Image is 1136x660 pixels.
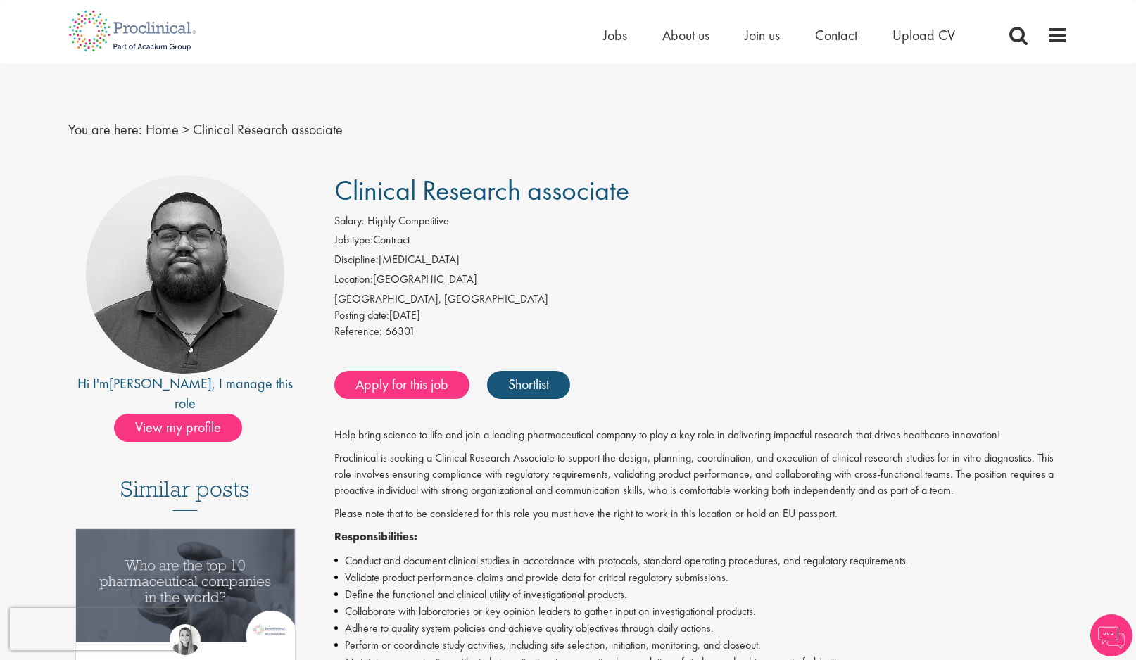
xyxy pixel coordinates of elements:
span: You are here: [68,120,142,139]
label: Discipline: [334,252,379,268]
div: [GEOGRAPHIC_DATA], [GEOGRAPHIC_DATA] [334,291,1068,307]
label: Location: [334,272,373,288]
p: Please note that to be considered for this role you must have the right to work in this location ... [334,506,1068,522]
span: View my profile [114,414,242,442]
div: Hi I'm , I manage this role [68,374,303,414]
li: Conduct and document clinical studies in accordance with protocols, standard operating procedures... [334,552,1068,569]
a: Join us [745,26,780,44]
li: Contract [334,232,1068,252]
p: Help bring science to life and join a leading pharmaceutical company to play a key role in delive... [334,427,1068,443]
label: Reference: [334,324,382,340]
iframe: reCAPTCHA [10,608,190,650]
li: Adhere to quality system policies and achieve quality objectives through daily actions. [334,620,1068,637]
li: Perform or coordinate study activities, including site selection, initiation, monitoring, and clo... [334,637,1068,654]
a: [PERSON_NAME] [109,374,212,393]
img: imeage of recruiter Ashley Bennett [86,175,284,374]
span: Posting date: [334,307,389,322]
a: View my profile [114,417,256,435]
h3: Similar posts [120,477,250,511]
span: Highly Competitive [367,213,449,228]
li: Collaborate with laboratories or key opinion leaders to gather input on investigational products. [334,603,1068,620]
li: Define the functional and clinical utility of investigational products. [334,586,1068,603]
span: 66301 [385,324,415,338]
strong: Responsibilities: [334,529,417,544]
a: Jobs [603,26,627,44]
a: Link to a post [76,529,295,654]
img: Chatbot [1090,614,1132,656]
li: [MEDICAL_DATA] [334,252,1068,272]
div: [DATE] [334,307,1068,324]
span: Clinical Research associate [334,172,629,208]
span: > [182,120,189,139]
li: [GEOGRAPHIC_DATA] [334,272,1068,291]
img: Top 10 pharmaceutical companies in the world 2025 [76,529,295,642]
p: Proclinical is seeking a Clinical Research Associate to support the design, planning, coordinatio... [334,450,1068,499]
a: Upload CV [892,26,955,44]
a: Shortlist [487,371,570,399]
label: Job type: [334,232,373,248]
span: Clinical Research associate [193,120,343,139]
a: About us [662,26,709,44]
a: Contact [815,26,857,44]
a: Apply for this job [334,371,469,399]
label: Salary: [334,213,365,229]
li: Validate product performance claims and provide data for critical regulatory submissions. [334,569,1068,586]
a: breadcrumb link [146,120,179,139]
